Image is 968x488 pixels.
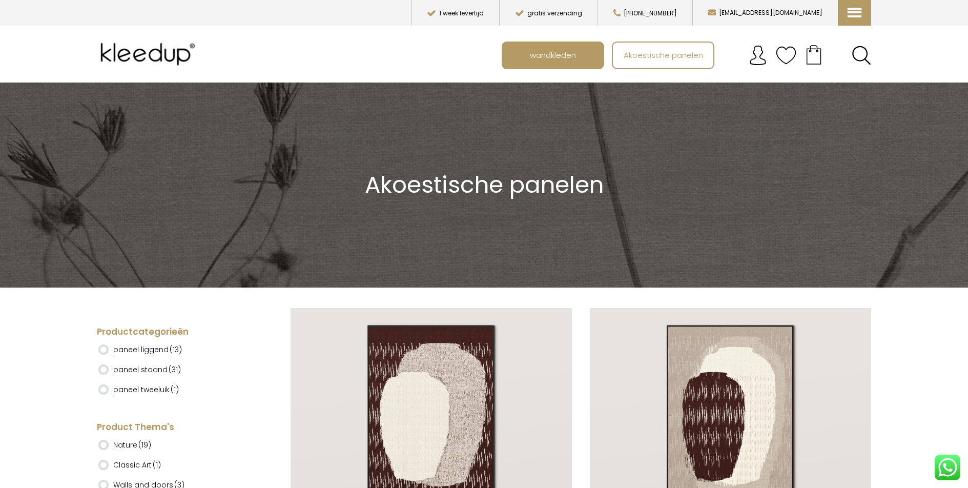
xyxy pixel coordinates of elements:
[170,344,182,355] span: (13)
[502,42,879,69] nav: Main menu
[113,361,181,378] label: paneel staand
[613,43,713,68] a: Akoestische panelen
[618,45,709,65] span: Akoestische panelen
[113,381,179,398] label: paneel tweeluik
[153,460,161,470] span: (1)
[97,326,252,338] h4: Productcategorieën
[852,46,871,65] a: Search
[113,436,151,454] label: Nature
[503,43,603,68] a: wandkleden
[113,456,161,474] label: Classic Art
[524,45,582,65] span: wandkleden
[796,42,831,67] a: Your cart
[97,34,202,75] img: Kleedup
[169,364,181,375] span: (31)
[776,45,796,66] img: verlanglijstje.svg
[138,440,151,450] span: (19)
[171,384,179,395] span: (1)
[748,45,768,66] img: account.svg
[365,169,604,201] span: Akoestische panelen
[113,341,182,358] label: paneel liggend
[97,421,252,434] h4: Product Thema's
